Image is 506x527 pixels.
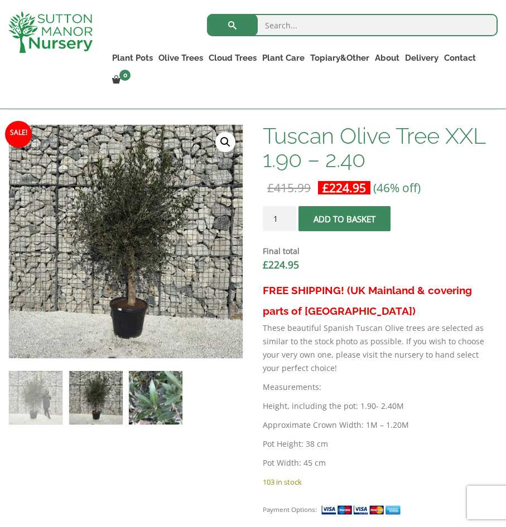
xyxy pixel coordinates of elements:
a: Plant Care [259,50,307,66]
a: Contact [441,50,479,66]
a: Cloud Trees [206,50,259,66]
p: Approximate Crown Width: 1M – 1.20M [263,418,498,432]
img: payment supported [321,504,404,516]
a: Olive Trees [156,50,206,66]
p: Measurements: [263,380,498,394]
img: Tuscan Olive Tree XXL 1.90 - 2.40 [9,371,62,424]
span: £ [263,258,268,271]
a: 0 [109,72,134,88]
bdi: 415.99 [267,180,311,196]
input: Search... [207,14,498,36]
h1: Tuscan Olive Tree XXL 1.90 – 2.40 [263,124,498,171]
span: Sale! [5,121,32,148]
h3: FREE SHIPPING! (UK Mainland & covering parts of [GEOGRAPHIC_DATA]) [263,280,498,321]
img: Tuscan Olive Tree XXL 1.90 - 2.40 - Image 2 [69,371,123,424]
span: 0 [119,70,131,81]
bdi: 224.95 [263,258,299,271]
a: About [372,50,402,66]
small: Payment Options: [263,505,317,514]
span: £ [267,180,274,196]
p: Height, including the pot: 1.90- 2.40M [263,399,498,413]
p: Pot Width: 45 cm [263,456,498,470]
input: Product quantity [263,206,296,231]
img: Tuscan Olive Tree XXL 1.90 - 2.40 - uz [9,125,244,359]
dt: Final total [263,245,498,258]
span: (46% off) [373,180,421,196]
a: Plant Pots [109,50,156,66]
img: logo [8,11,93,53]
p: These beautiful Spanish Tuscan Olive trees are selected as similar to the stock photo as possible... [263,321,498,375]
p: Pot Height: 38 cm [263,437,498,451]
a: Delivery [402,50,441,66]
span: £ [322,180,329,196]
p: 103 in stock [263,475,498,489]
a: View full-screen image gallery [215,132,235,152]
img: Tuscan Olive Tree XXL 1.90 - 2.40 - Image 3 [129,371,182,424]
button: Add to basket [298,206,391,231]
a: Topiary&Other [307,50,372,66]
bdi: 224.95 [322,180,366,196]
